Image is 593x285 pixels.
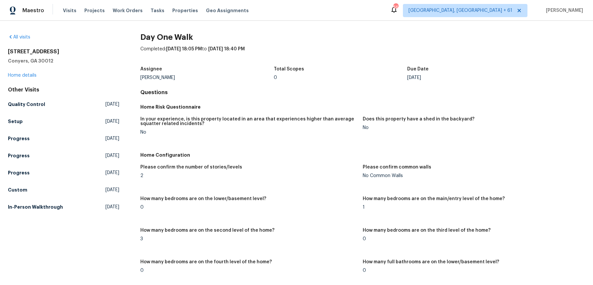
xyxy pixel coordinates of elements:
h5: How many bedrooms are on the main/entry level of the home? [363,196,505,201]
h5: Progress [8,135,30,142]
h5: How many bedrooms are on the third level of the home? [363,228,491,233]
span: Geo Assignments [206,7,249,14]
span: [DATE] [105,135,119,142]
div: No [140,130,357,135]
span: [DATE] 18:05 PM [166,47,202,51]
span: [PERSON_NAME] [543,7,583,14]
h5: Due Date [407,67,429,71]
h5: Progress [8,152,30,159]
span: Tasks [151,8,164,13]
a: In-Person Walkthrough[DATE] [8,201,119,213]
h2: [STREET_ADDRESS] [8,48,119,55]
span: [GEOGRAPHIC_DATA], [GEOGRAPHIC_DATA] + 61 [409,7,512,14]
div: 0 [140,205,357,210]
span: [DATE] [105,101,119,108]
span: Properties [172,7,198,14]
h4: Questions [140,89,585,96]
h5: Quality Control [8,101,45,108]
h5: Assignee [140,67,162,71]
div: 0 [363,268,580,273]
h5: Progress [8,169,30,176]
span: [DATE] [105,118,119,125]
div: [DATE] [407,75,541,80]
div: 0 [363,237,580,241]
div: 562 [393,4,398,11]
div: 2 [140,173,357,178]
h5: In-Person Walkthrough [8,204,63,210]
span: Maestro [22,7,44,14]
h5: How many bedrooms are on the second level of the home? [140,228,274,233]
h5: Conyers, GA 30012 [8,58,119,64]
div: Other Visits [8,87,119,93]
span: [DATE] [105,204,119,210]
h5: How many full bathrooms are on the lower/basement level? [363,260,499,264]
h5: In your experience, is this property located in an area that experiences higher than average squa... [140,117,357,126]
a: Progress[DATE] [8,133,119,144]
span: [DATE] [105,152,119,159]
span: [DATE] [105,187,119,193]
h5: Custom [8,187,27,193]
div: No [363,125,580,130]
span: Projects [84,7,105,14]
span: [DATE] [105,169,119,176]
h5: Please confirm the number of stories/levels [140,165,242,169]
a: Setup[DATE] [8,116,119,127]
span: Visits [63,7,76,14]
div: [PERSON_NAME] [140,75,274,80]
h5: Home Risk Questionnaire [140,104,585,110]
h5: Setup [8,118,23,125]
h5: Please confirm common walls [363,165,431,169]
span: [DATE] 18:40 PM [208,47,245,51]
div: 0 [274,75,407,80]
div: No Common Walls [363,173,580,178]
h5: Home Configuration [140,152,585,158]
h2: Day One Walk [140,34,585,40]
h5: How many bedrooms are on the lower/basement level? [140,196,266,201]
a: All visits [8,35,30,39]
h5: Total Scopes [274,67,304,71]
span: Work Orders [113,7,143,14]
div: 3 [140,237,357,241]
h5: Does this property have a shed in the backyard? [363,117,474,121]
a: Custom[DATE] [8,184,119,196]
a: Progress[DATE] [8,167,119,179]
h5: How many bedrooms are on the fourth level of the home? [140,260,272,264]
a: Home details [8,73,37,78]
a: Quality Control[DATE] [8,98,119,110]
div: 1 [363,205,580,210]
a: Progress[DATE] [8,150,119,162]
div: 0 [140,268,357,273]
div: Completed: to [140,46,585,63]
